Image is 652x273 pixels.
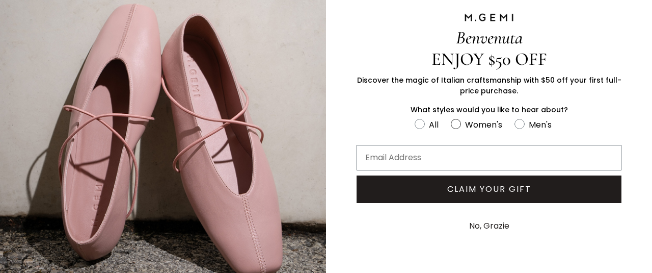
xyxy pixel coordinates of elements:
button: CLAIM YOUR GIFT [357,176,621,203]
span: What styles would you like to hear about? [411,105,568,115]
div: Men's [529,118,552,131]
span: Benvenuta [456,27,523,48]
input: Email Address [357,145,621,170]
span: Discover the magic of Italian craftsmanship with $50 off your first full-price purchase. [357,75,621,96]
span: ENJOY $50 OFF [431,48,547,70]
button: No, Grazie [464,213,514,239]
div: All [429,118,439,131]
div: Women's [465,118,502,131]
img: M.GEMI [464,13,514,22]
